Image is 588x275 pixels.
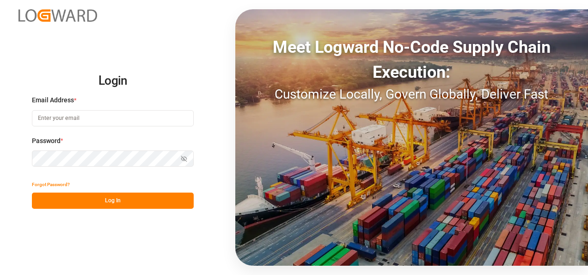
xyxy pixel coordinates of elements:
span: Password [32,136,61,146]
h2: Login [32,66,194,96]
input: Enter your email [32,110,194,126]
button: Forgot Password? [32,176,70,193]
div: Customize Locally, Govern Globally, Deliver Fast [235,85,588,104]
span: Email Address [32,95,74,105]
div: Meet Logward No-Code Supply Chain Execution: [235,35,588,85]
button: Log In [32,193,194,209]
img: Logward_new_orange.png [18,9,97,22]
